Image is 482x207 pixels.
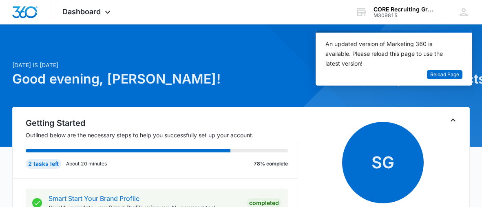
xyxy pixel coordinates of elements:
span: Dashboard [62,7,101,16]
h2: Getting Started [26,117,298,129]
div: account name [374,6,433,13]
p: 78% complete [254,160,288,167]
h1: Good evening, [PERSON_NAME]! [12,69,314,89]
div: 2 tasks left [26,159,61,169]
p: Outlined below are the necessary steps to help you successfully set up your account. [26,131,298,139]
button: Reload Page [427,70,462,79]
button: Toggle Collapse [448,115,458,125]
div: account id [374,13,433,18]
a: Smart Start Your Brand Profile [49,194,139,203]
span: Reload Page [430,71,459,79]
p: About 20 minutes [66,160,107,167]
p: [DATE] is [DATE] [12,61,314,69]
span: SG [342,122,424,203]
div: An updated version of Marketing 360 is available. Please reload this page to use the latest version! [325,39,453,68]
